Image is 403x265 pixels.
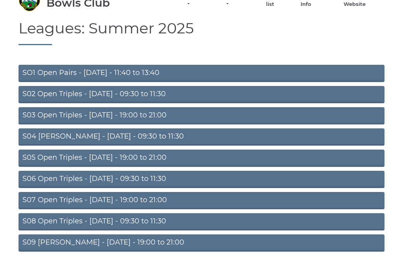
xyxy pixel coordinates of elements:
a: S04 [PERSON_NAME] - [DATE] - 09:30 to 11:30 [18,128,385,146]
a: S07 Open Triples - [DATE] - 19:00 to 21:00 [18,192,385,209]
a: S08 Open Triples - [DATE] - 09:30 to 11:30 [18,213,385,230]
a: SO1 Open Pairs - [DATE] - 11:40 to 13:40 [18,65,385,82]
a: S03 Open Triples - [DATE] - 19:00 to 21:00 [18,107,385,124]
a: S05 Open Triples - [DATE] - 19:00 to 21:00 [18,150,385,167]
a: S09 [PERSON_NAME] - [DATE] - 19:00 to 21:00 [18,234,385,252]
a: S02 Open Triples - [DATE] - 09:30 to 11:30 [18,86,385,103]
a: S06 Open Triples - [DATE] - 09:30 to 11:30 [18,171,385,188]
h1: Leagues: Summer 2025 [18,20,385,46]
